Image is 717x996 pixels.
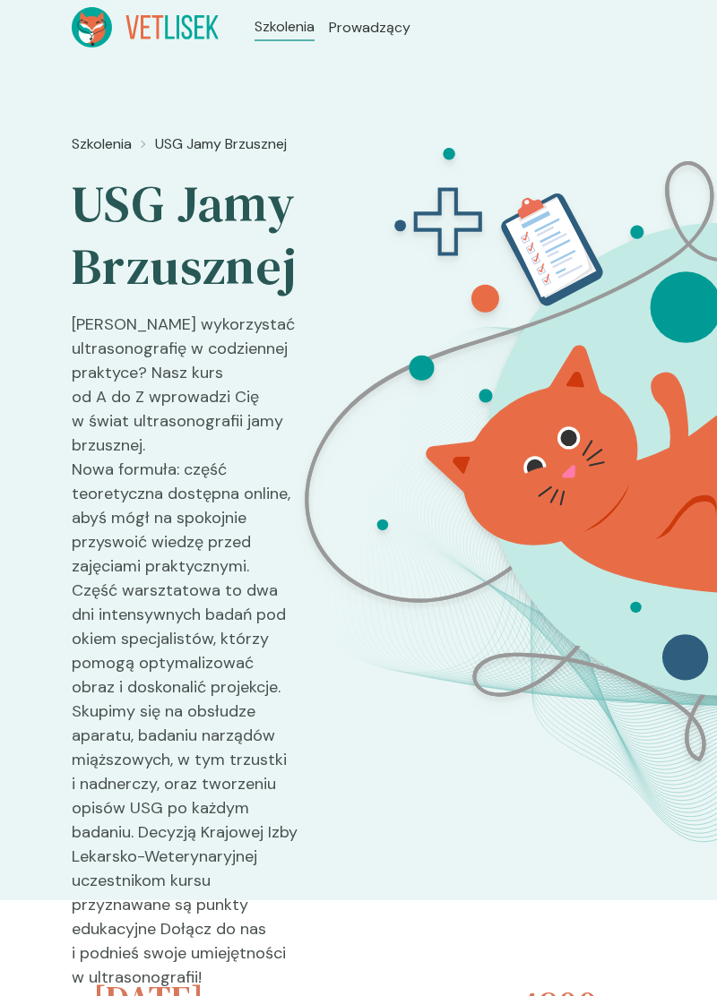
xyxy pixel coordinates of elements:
[255,16,315,38] a: Szkolenia
[329,17,410,39] a: Prowadzący
[72,173,298,298] h2: USG Jamy Brzusznej
[155,133,287,155] a: USG Jamy Brzusznej
[72,133,132,155] a: Szkolenia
